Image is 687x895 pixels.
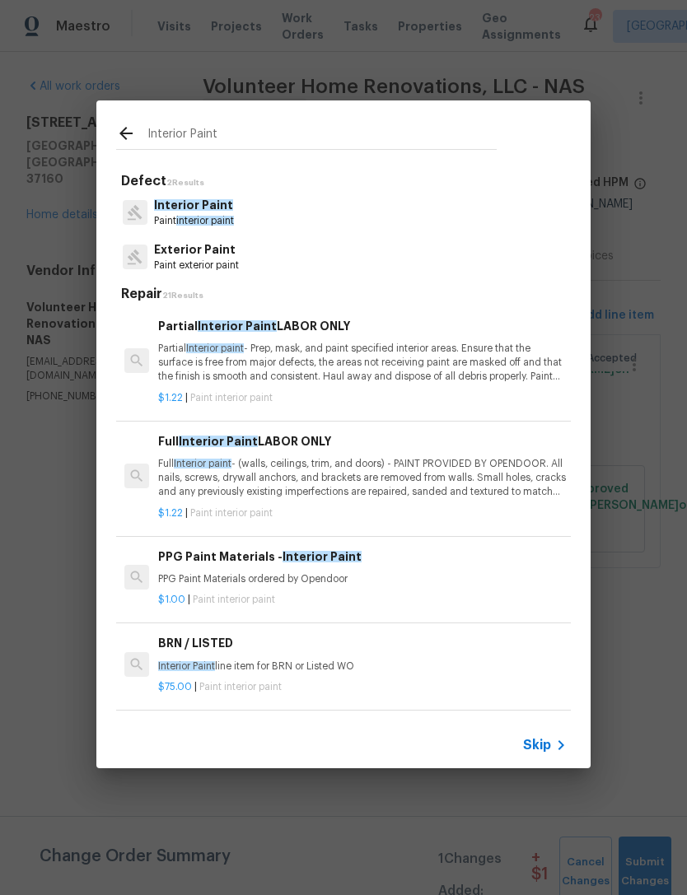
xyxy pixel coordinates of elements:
[158,508,183,518] span: $1.22
[158,432,567,450] h6: Full LABOR ONLY
[179,436,258,447] span: Interior Paint
[158,572,567,586] p: PPG Paint Materials ordered by Opendoor
[158,548,567,566] h6: PPG Paint Materials -
[162,291,203,300] span: 21 Results
[158,680,567,694] p: |
[154,259,239,273] p: Paint exterior paint
[158,593,567,607] p: |
[154,214,234,228] p: Paint
[174,459,231,468] span: Interior paint
[190,393,273,403] span: Paint interior paint
[198,320,277,332] span: Interior Paint
[158,660,567,674] p: line item for BRN or Listed WO
[158,342,567,384] p: Partial - Prep, mask, and paint specified interior areas. Ensure that the surface is free from ma...
[158,317,567,335] h6: Partial LABOR ONLY
[147,124,497,148] input: Search issues or repairs
[154,241,239,259] p: Exterior Paint
[158,682,192,692] span: $75.00
[193,594,275,604] span: Paint interior paint
[158,457,567,499] p: Full - (walls, ceilings, trim, and doors) - PAINT PROVIDED BY OPENDOOR. All nails, screws, drywal...
[121,173,571,190] h5: Defect
[154,199,233,211] span: Interior Paint
[158,506,567,520] p: |
[158,661,215,671] span: Interior Paint
[158,634,567,652] h6: BRN / LISTED
[283,551,362,562] span: Interior Paint
[158,393,183,403] span: $1.22
[176,216,234,226] span: interior paint
[166,179,204,187] span: 2 Results
[523,737,551,753] span: Skip
[199,682,282,692] span: Paint interior paint
[186,343,244,353] span: Interior paint
[121,286,571,303] h5: Repair
[158,391,567,405] p: |
[158,594,185,604] span: $1.00
[190,508,273,518] span: Paint interior paint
